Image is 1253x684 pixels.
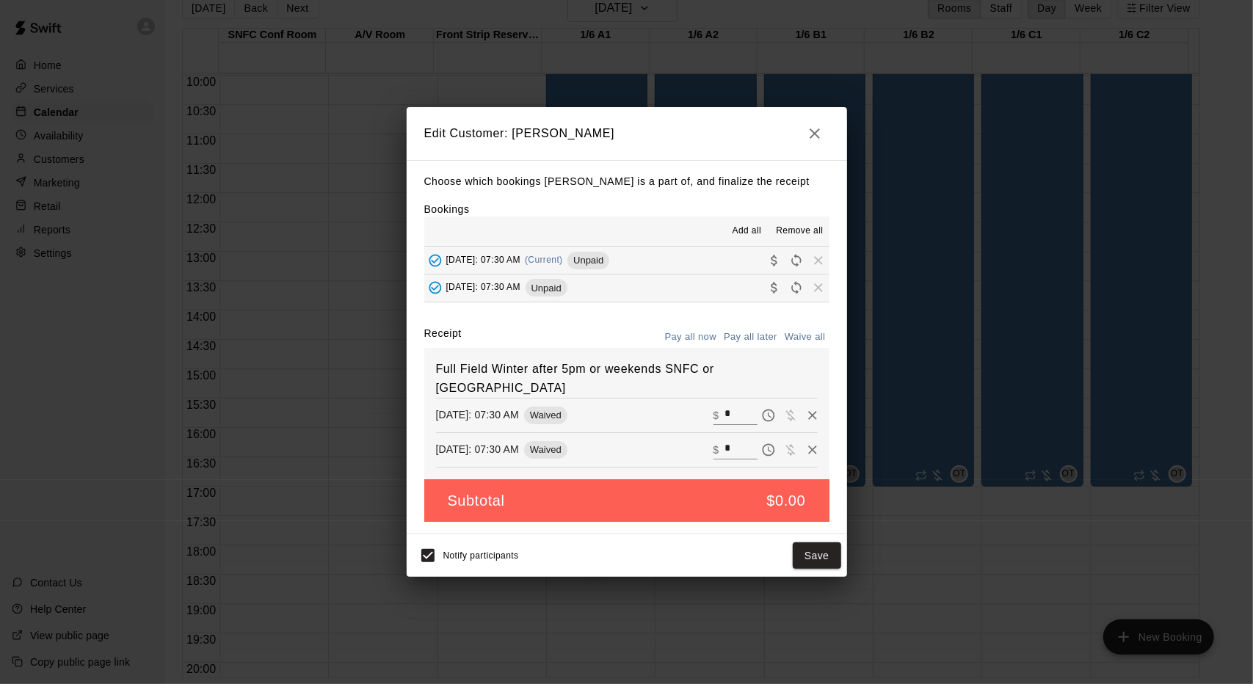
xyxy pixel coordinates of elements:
[758,408,780,421] span: Pay later
[424,172,829,191] p: Choose which bookings [PERSON_NAME] is a part of, and finalize the receipt
[780,443,802,455] span: Waive payment
[407,107,847,160] h2: Edit Customer: [PERSON_NAME]
[785,282,807,293] span: Reschedule
[802,404,824,426] button: Remove
[661,326,721,349] button: Pay all now
[720,326,781,349] button: Pay all later
[424,250,446,272] button: Added - Collect Payment
[436,442,519,456] p: [DATE]: 07:30 AM
[713,408,719,423] p: $
[424,326,462,349] label: Receipt
[436,360,818,397] h6: Full Field Winter after 5pm or weekends SNFC or [GEOGRAPHIC_DATA]
[776,224,823,239] span: Remove all
[807,282,829,293] span: Remove
[785,254,807,265] span: Reschedule
[713,443,719,457] p: $
[526,283,567,294] span: Unpaid
[436,407,519,422] p: [DATE]: 07:30 AM
[424,247,829,274] button: Added - Collect Payment[DATE]: 07:30 AM(Current)UnpaidCollect paymentRescheduleRemove
[424,277,446,299] button: Added - Collect Payment
[524,444,567,455] span: Waived
[758,443,780,455] span: Pay later
[446,283,521,293] span: [DATE]: 07:30 AM
[770,219,829,243] button: Remove all
[525,255,563,265] span: (Current)
[424,274,829,302] button: Added - Collect Payment[DATE]: 07:30 AMUnpaidCollect paymentRescheduleRemove
[802,439,824,461] button: Remove
[807,254,829,265] span: Remove
[723,219,770,243] button: Add all
[766,491,805,511] h5: $0.00
[780,408,802,421] span: Waive payment
[567,255,609,266] span: Unpaid
[443,550,519,561] span: Notify participants
[763,282,785,293] span: Collect payment
[448,491,505,511] h5: Subtotal
[793,542,841,570] button: Save
[733,224,762,239] span: Add all
[446,255,521,265] span: [DATE]: 07:30 AM
[763,254,785,265] span: Collect payment
[781,326,829,349] button: Waive all
[524,410,567,421] span: Waived
[424,203,470,215] label: Bookings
